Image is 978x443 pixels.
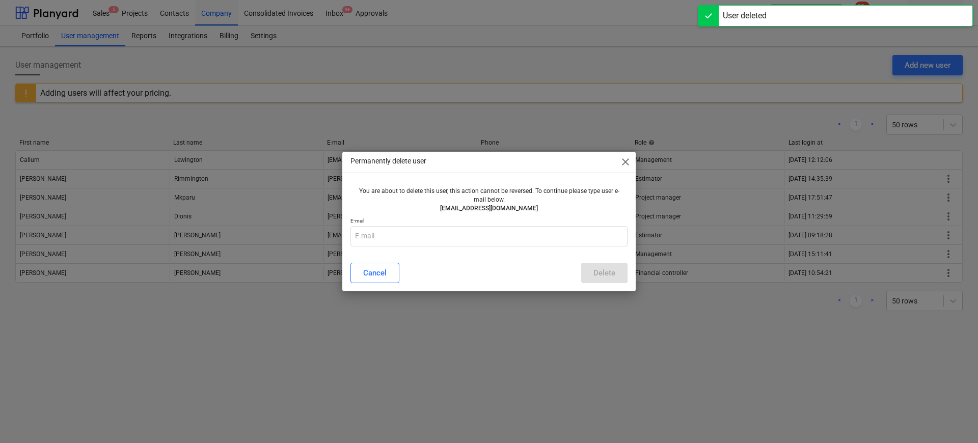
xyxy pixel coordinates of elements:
p: You are about to delete this user, this action cannot be reversed. To continue please type user e... [355,187,623,204]
iframe: Chat Widget [927,394,978,443]
span: close [619,156,632,168]
div: Cancel [363,266,387,280]
div: User deleted [723,10,767,22]
p: E-mail [350,217,628,226]
input: E-mail [350,226,628,246]
button: Cancel [350,263,399,283]
p: Permanently delete user [350,156,426,167]
p: [EMAIL_ADDRESS][DOMAIN_NAME] [355,204,623,213]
